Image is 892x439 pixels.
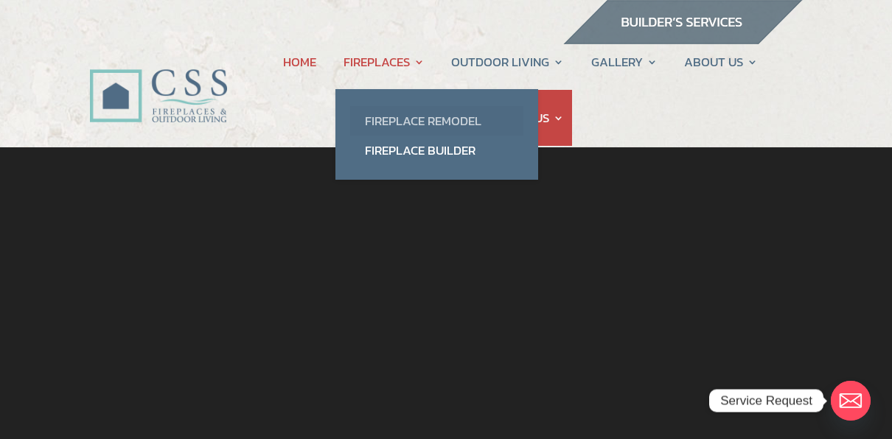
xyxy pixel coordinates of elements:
[89,32,227,130] img: CSS Fireplaces & Outdoor Living (Formerly Construction Solutions & Supply)- Jacksonville Ormond B...
[283,34,316,90] a: HOME
[350,106,523,136] a: Fireplace Remodel
[562,30,803,49] a: builder services construction supply
[451,34,564,90] a: OUTDOOR LIVING
[350,136,523,165] a: Fireplace Builder
[344,34,425,90] a: FIREPLACES
[831,381,871,421] a: Email
[684,34,758,90] a: ABOUT US
[591,34,658,90] a: GALLERY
